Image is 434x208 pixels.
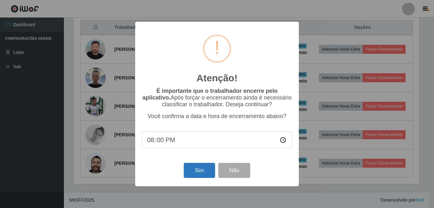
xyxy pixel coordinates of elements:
h2: Atenção! [197,72,237,84]
b: É importante que o trabalhador encerre pelo aplicativo. [142,88,277,101]
p: Após forçar o encerramento ainda é necessário classificar o trabalhador. Deseja continuar? [142,88,292,108]
button: Sim [184,163,215,178]
p: Você confirma a data e hora de encerramento abaixo? [142,113,292,120]
button: Não [218,163,250,178]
